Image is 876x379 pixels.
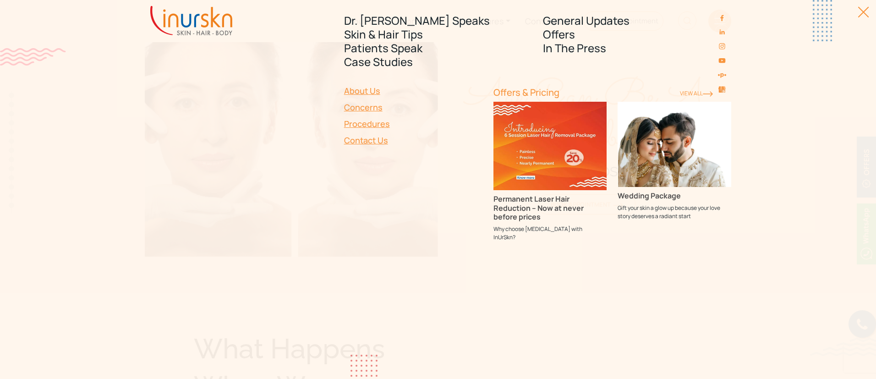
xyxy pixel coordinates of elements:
img: youtube [718,57,726,64]
a: Dr. [PERSON_NAME] Speaks [344,14,532,27]
h3: Wedding Package [618,192,731,200]
img: inurskn-logo [150,6,232,35]
h3: Permanent Laser Hair Reduction – Now at never before prices [493,195,607,221]
img: orange-rightarrow [703,91,713,97]
a: Offers [543,27,731,41]
h6: Offers & Pricing [493,87,669,98]
img: Skin-and-Hair-Clinic [718,87,726,93]
a: Patients Speak [344,41,532,55]
a: Skin & Hair Tips [344,27,532,41]
img: Wedding Package [618,102,731,187]
a: In The Press [543,41,731,55]
a: View ALl [680,89,713,97]
img: instagram [718,43,726,50]
a: Case Studies [344,55,532,69]
a: Procedures [344,115,482,132]
a: About Us [344,82,482,99]
img: facebook [718,14,726,22]
a: Contact Us [344,132,482,148]
img: Permanent Laser Hair Reduction – Now at never before prices [493,102,607,190]
p: Gift your skin a glow up because your love story deserves a radiant start [618,204,731,220]
img: linkedin [718,28,726,36]
img: sejal-saheta-dermatologist [717,71,726,79]
a: General Updates [543,14,731,27]
p: Why choose [MEDICAL_DATA] with InUrSkn? [493,225,607,242]
a: Concerns [344,99,482,115]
